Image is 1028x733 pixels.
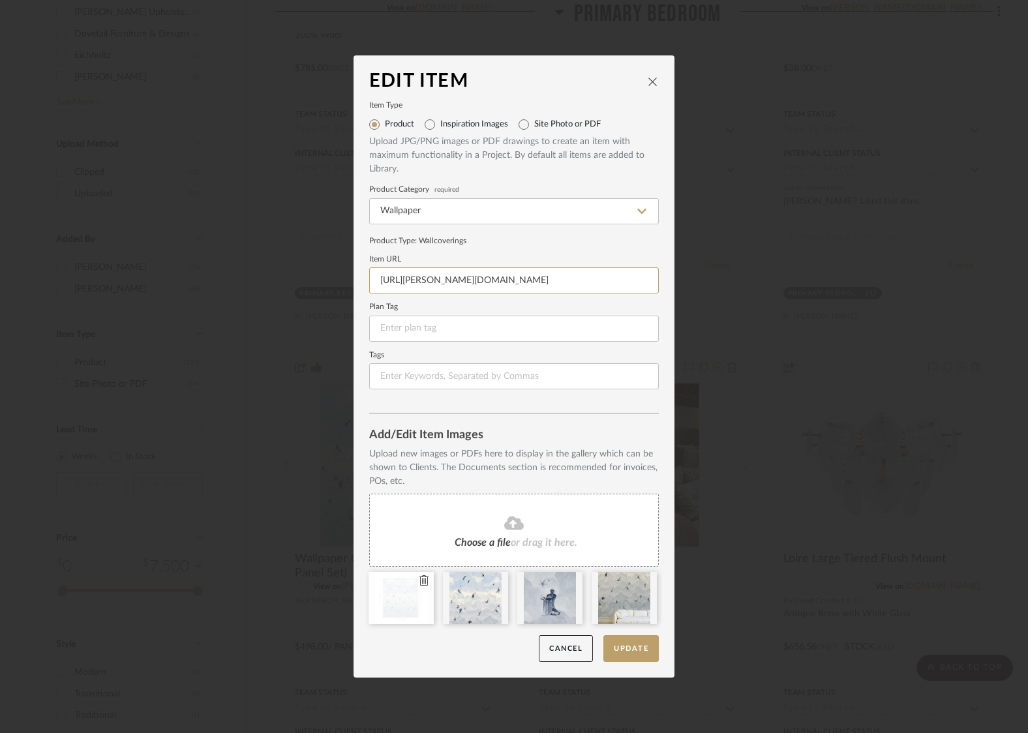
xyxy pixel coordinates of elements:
[603,635,659,662] button: Update
[455,537,511,548] span: Choose a file
[511,537,577,548] span: or drag it here.
[440,119,508,130] label: Inspiration Images
[369,198,659,224] input: Type a category to search and select
[369,256,659,263] label: Item URL
[369,316,659,342] input: Enter plan tag
[534,119,601,130] label: Site Photo or PDF
[385,119,414,130] label: Product
[415,237,466,245] span: : Wallcoverings
[369,187,659,193] label: Product Category
[369,447,659,488] div: Upload new images or PDFs here to display in the gallery which can be shown to Clients. The Docum...
[369,363,659,389] input: Enter Keywords, Separated by Commas
[434,187,459,192] span: required
[369,235,659,247] div: Product Type
[369,304,659,310] label: Plan Tag
[369,352,659,359] label: Tags
[369,102,659,109] label: Item Type
[369,114,659,135] mat-radio-group: Select item type
[369,429,659,442] div: Add/Edit Item Images
[539,635,593,662] button: Cancel
[369,267,659,293] input: Enter URL
[369,135,659,176] div: Upload JPG/PNG images or PDF drawings to create an item with maximum functionality in a Project. ...
[369,71,647,92] div: Edit Item
[647,76,659,87] button: close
